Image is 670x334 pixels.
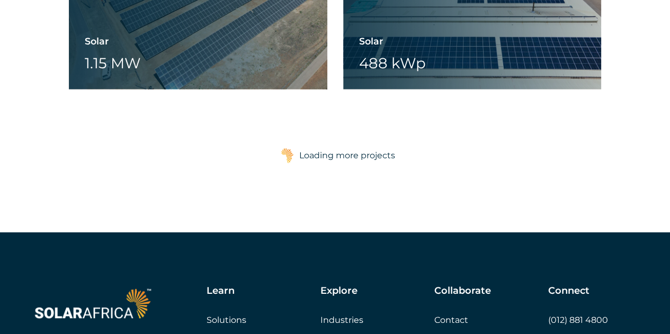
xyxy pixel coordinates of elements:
[434,315,468,325] a: Contact
[548,315,608,325] a: (012) 881 4800
[434,285,491,297] h5: Collaborate
[548,285,589,297] h5: Connect
[299,145,395,166] div: Loading more projects
[320,315,363,325] a: Industries
[320,285,358,297] h5: Explore
[281,148,294,164] img: Africa.png
[207,315,246,325] a: Solutions
[207,285,235,297] h5: Learn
